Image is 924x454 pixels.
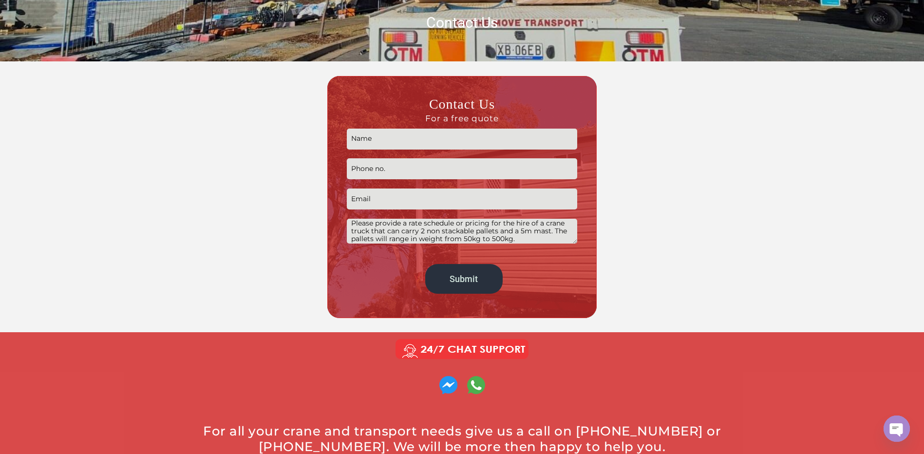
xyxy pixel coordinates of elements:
[467,376,485,394] img: Contact us on Whatsapp
[347,158,577,179] input: Phone no.
[347,95,577,299] form: Contact form
[347,95,577,124] h3: Contact Us
[347,113,577,124] span: For a free quote
[439,376,457,394] img: Contact us on Whatsapp
[347,189,577,209] input: Email
[389,337,535,361] img: Call us Anytime
[185,13,740,32] h1: Contact Us
[425,264,503,294] input: Submit
[347,129,577,150] input: Name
